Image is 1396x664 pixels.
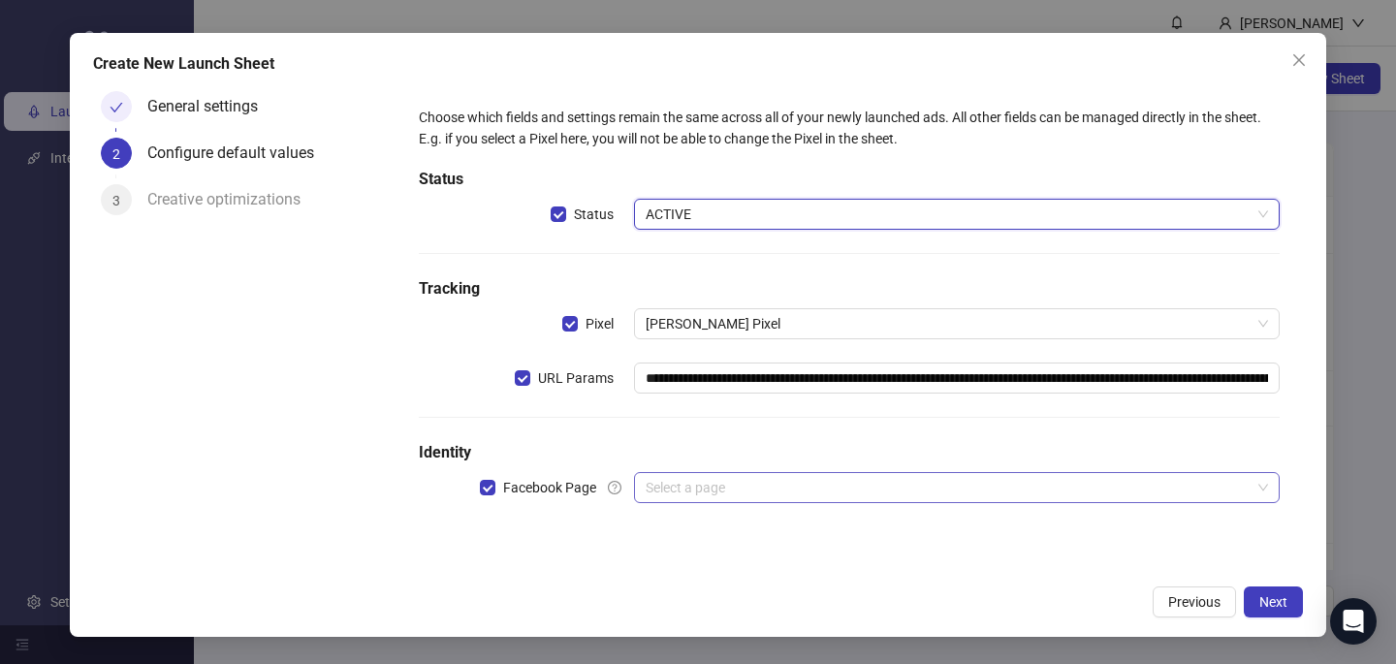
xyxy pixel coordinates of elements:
div: General settings [147,91,273,122]
span: Previous [1168,594,1221,610]
span: close [1291,52,1307,68]
button: Previous [1153,586,1236,617]
h5: Tracking [419,277,1280,300]
div: Choose which fields and settings remain the same across all of your newly launched ads. All other... [419,107,1280,149]
span: check [110,101,123,114]
span: ACTIVE [646,200,1268,229]
span: Matt Murphy's Pixel [646,309,1268,338]
span: Next [1259,594,1287,610]
span: 3 [112,193,120,208]
button: Close [1284,45,1315,76]
button: Next [1244,586,1303,617]
div: Configure default values [147,138,330,169]
span: Status [566,204,621,225]
h5: Identity [419,441,1280,464]
span: Facebook Page [495,477,604,498]
span: URL Params [530,367,621,389]
h5: Status [419,168,1280,191]
span: Pixel [578,313,621,334]
span: 2 [112,146,120,162]
span: question-circle [608,481,621,494]
div: Creative optimizations [147,184,316,215]
div: Create New Launch Sheet [93,52,1303,76]
div: Open Intercom Messenger [1330,598,1377,645]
